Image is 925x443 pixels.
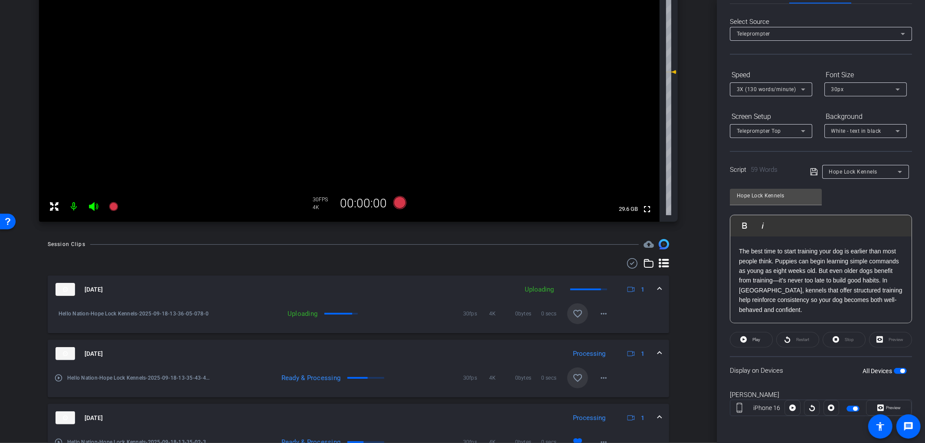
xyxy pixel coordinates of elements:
mat-expansion-panel-header: thumb-nail[DATE]Processing1 [48,404,669,432]
div: 00:00:00 [335,196,393,211]
span: 1 [641,413,644,423]
span: Teleprompter Top [737,128,781,134]
span: 59 Words [751,166,778,174]
span: [DATE] [85,285,103,294]
button: Play [730,332,773,348]
span: [DATE] [85,349,103,358]
mat-icon: 0 dB [666,67,677,77]
div: Select Source [730,17,912,27]
button: Preview [866,400,912,416]
span: 30px [831,86,844,92]
span: 0 secs [541,309,567,318]
img: thumb-nail [56,347,75,360]
mat-icon: message [903,421,914,432]
span: Hope Lock Kennels [829,169,878,175]
div: Background [824,109,907,124]
span: 1 [641,285,644,294]
mat-icon: favorite_border [572,373,583,383]
img: Session clips [659,239,669,249]
span: White - text in black [831,128,882,134]
div: 4K [313,204,335,211]
mat-icon: favorite_border [572,308,583,319]
span: Hello Nation-Hope Lock Kennels-2025-09-18-13-36-05-078-0 [59,309,212,318]
div: Screen Setup [730,109,812,124]
div: Display on Devices [730,356,912,384]
span: 30fps [463,309,489,318]
span: Hello Nation-Hope Lock Kennels-2025-09-18-13-35-43-456-0 [67,374,212,382]
div: [PERSON_NAME] [730,390,912,400]
img: thumb-nail [56,411,75,424]
div: Uploading [212,309,322,318]
span: 29.6 GB [616,204,641,214]
mat-icon: more_horiz [598,308,609,319]
input: Title [737,190,815,201]
img: thumb-nail [56,283,75,296]
div: Processing [569,349,610,359]
div: Session Clips [48,240,85,249]
span: 4K [489,309,515,318]
div: Speed [730,68,812,82]
mat-icon: accessibility [875,421,886,432]
span: 0bytes [515,374,541,382]
span: FPS [319,197,328,203]
label: All Devices [863,367,894,375]
div: thumb-nail[DATE]Uploading1 [48,303,669,333]
span: 4K [489,374,515,382]
span: Teleprompter [737,31,770,37]
mat-icon: play_circle_outline [54,374,63,382]
p: The best time to start training your dog is earlier than most people think. Puppies can begin lea... [739,246,903,315]
span: 0bytes [515,309,541,318]
span: Destinations for your clips [644,239,654,249]
span: [DATE] [85,413,103,423]
mat-icon: cloud_upload [644,239,654,249]
span: 0 secs [541,374,567,382]
div: Uploading [520,285,558,295]
mat-expansion-panel-header: thumb-nail[DATE]Processing1 [48,340,669,368]
mat-icon: more_horiz [598,373,609,383]
div: Ready & Processing [274,374,345,382]
mat-icon: fullscreen [642,204,652,214]
span: Preview [886,405,901,410]
div: iPhone 16 [748,404,785,413]
div: 30 [313,196,335,203]
span: 3X (130 words/minute) [737,86,796,92]
span: 30fps [463,374,489,382]
span: Play [752,337,760,342]
div: Processing [569,413,610,423]
div: thumb-nail[DATE]Processing1 [48,368,669,397]
span: 1 [641,349,644,358]
mat-expansion-panel-header: thumb-nail[DATE]Uploading1 [48,276,669,303]
div: Font Size [824,68,907,82]
div: Script [730,165,798,175]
